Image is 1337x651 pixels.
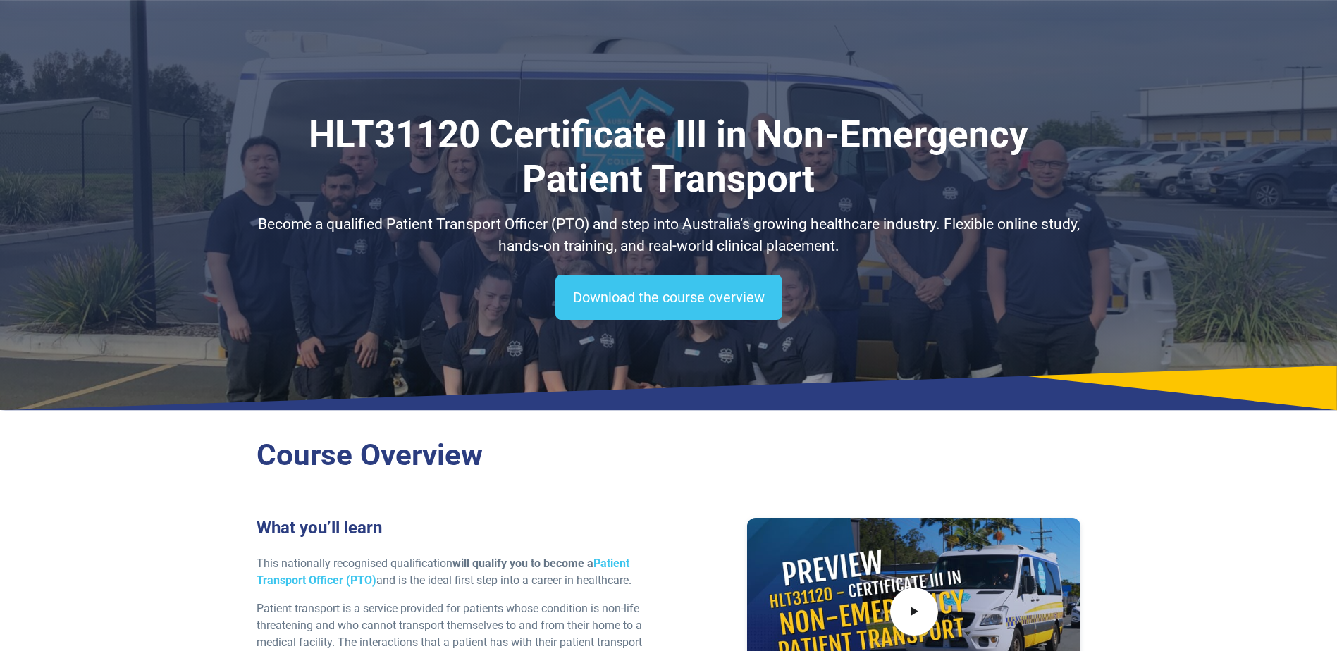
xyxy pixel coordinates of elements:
a: Download the course overview [555,275,782,320]
strong: will qualify you to become a [257,557,629,587]
h2: Course Overview [257,438,1081,473]
h3: What you’ll learn [257,518,660,538]
p: This nationally recognised qualification and is the ideal first step into a career in healthcare. [257,555,660,589]
a: Patient Transport Officer (PTO) [257,557,629,587]
p: Become a qualified Patient Transport Officer (PTO) and step into Australia’s growing healthcare i... [257,213,1081,258]
h1: HLT31120 Certificate III in Non-Emergency Patient Transport [257,113,1081,202]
